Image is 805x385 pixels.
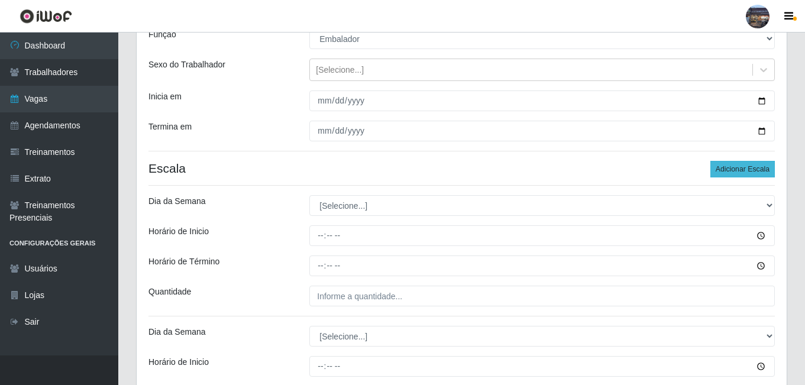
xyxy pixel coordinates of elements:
label: Horário de Término [148,255,219,268]
img: CoreUI Logo [20,9,72,24]
input: Informe a quantidade... [309,286,775,306]
label: Função [148,28,176,41]
label: Horário de Inicio [148,225,209,238]
label: Inicia em [148,90,182,103]
h4: Escala [148,161,775,176]
label: Termina em [148,121,192,133]
label: Horário de Inicio [148,356,209,368]
input: 00/00/0000 [309,90,775,111]
input: 00:00 [309,356,775,377]
label: Dia da Semana [148,195,206,208]
input: 00:00 [309,255,775,276]
label: Quantidade [148,286,191,298]
label: Sexo do Trabalhador [148,59,225,71]
div: [Selecione...] [316,64,364,76]
label: Dia da Semana [148,326,206,338]
button: Adicionar Escala [710,161,775,177]
input: 00/00/0000 [309,121,775,141]
input: 00:00 [309,225,775,246]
